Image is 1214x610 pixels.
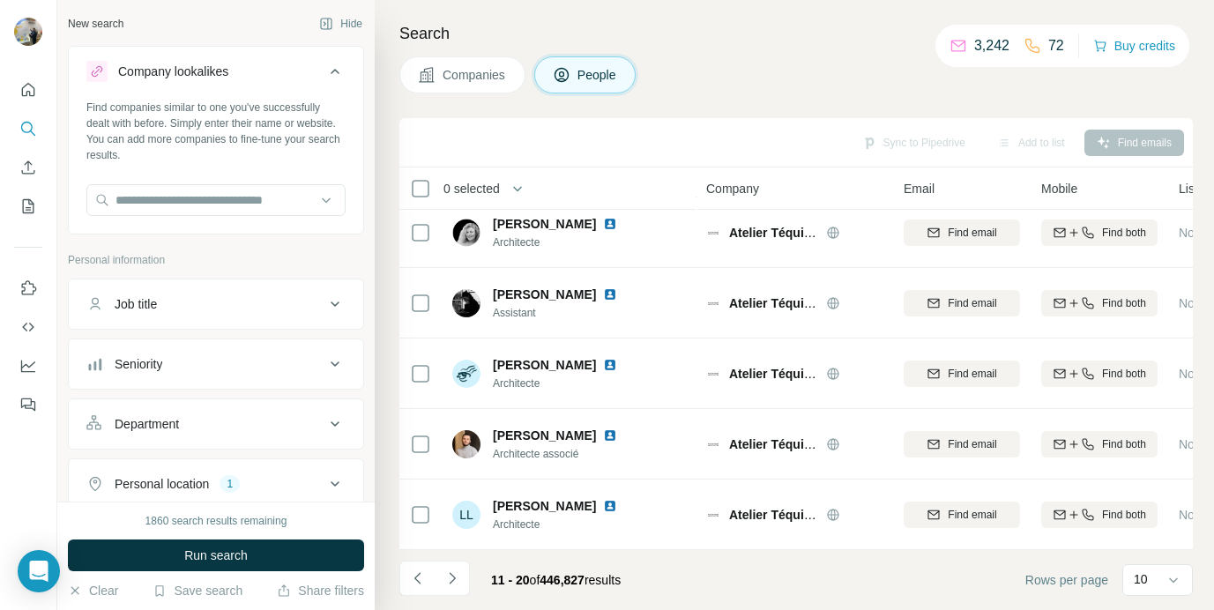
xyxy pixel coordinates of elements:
button: Navigate to previous page [399,561,435,596]
button: Find both [1041,290,1158,316]
div: 1 [220,476,240,492]
button: Seniority [69,343,363,385]
button: Use Surfe API [14,311,42,343]
span: Rows per page [1025,571,1108,589]
span: Find both [1102,436,1146,452]
span: Find both [1102,366,1146,382]
button: Clear [68,582,118,599]
img: LinkedIn logo [603,287,617,301]
button: My lists [14,190,42,222]
button: Quick start [14,74,42,106]
div: Seniority [115,355,162,373]
span: Find email [948,225,996,241]
span: of [530,573,540,587]
span: 446,827 [540,573,585,587]
button: Navigate to next page [435,561,470,596]
span: Atelier Téqui Architectes [729,296,874,310]
span: Atelier Téqui Architectes [729,226,874,240]
span: Atelier Téqui Architectes [729,508,874,522]
img: LinkedIn logo [603,358,617,372]
button: Personal location1 [69,463,363,505]
button: Buy credits [1093,33,1175,58]
h4: Search [399,21,1193,46]
button: Find both [1041,431,1158,457]
img: Logo of Atelier Téqui Architectes [706,226,720,240]
span: Architecte associé [493,446,638,462]
div: Job title [115,295,157,313]
button: Search [14,113,42,145]
button: Run search [68,539,364,571]
span: [PERSON_NAME] [493,356,596,374]
div: Open Intercom Messenger [18,550,60,592]
span: Find email [948,436,996,452]
span: Find both [1102,225,1146,241]
span: Architecte [493,234,638,250]
button: Find both [1041,219,1158,246]
p: 3,242 [974,35,1009,56]
div: 1860 search results remaining [145,513,287,529]
p: 10 [1134,570,1148,588]
button: Department [69,403,363,445]
img: LinkedIn logo [603,499,617,513]
button: Find email [904,502,1020,528]
span: Find both [1102,507,1146,523]
button: Enrich CSV [14,152,42,183]
div: Personal location [115,475,209,493]
button: Save search [153,582,242,599]
button: Company lookalikes [69,50,363,100]
span: 11 - 20 [491,573,530,587]
div: Company lookalikes [118,63,228,80]
img: LinkedIn logo [603,428,617,443]
button: Find both [1041,502,1158,528]
button: Job title [69,283,363,325]
button: Find both [1041,361,1158,387]
img: Avatar [452,289,480,317]
span: Lists [1179,180,1204,197]
span: Atelier Téqui Architectes [729,437,874,451]
p: Personal information [68,252,364,268]
span: Companies [443,66,507,84]
span: [PERSON_NAME] [493,427,596,444]
span: Find both [1102,295,1146,311]
span: [PERSON_NAME] [493,215,596,233]
span: Find email [948,507,996,523]
img: Logo of Atelier Téqui Architectes [706,296,720,310]
img: Logo of Atelier Téqui Architectes [706,508,720,522]
span: Architecte [493,376,638,391]
img: LinkedIn logo [603,217,617,231]
img: Logo of Atelier Téqui Architectes [706,437,720,451]
span: 0 selected [443,180,500,197]
span: Company [706,180,759,197]
button: Find email [904,219,1020,246]
img: Avatar [14,18,42,46]
div: LL [452,501,480,529]
button: Use Surfe on LinkedIn [14,272,42,304]
span: Find email [948,366,996,382]
button: Find email [904,431,1020,457]
button: Hide [307,11,375,37]
p: 72 [1048,35,1064,56]
img: Logo of Atelier Téqui Architectes [706,367,720,381]
span: [PERSON_NAME] [493,286,596,303]
span: People [577,66,618,84]
div: Find companies similar to one you've successfully dealt with before. Simply enter their name or w... [86,100,346,163]
span: Mobile [1041,180,1077,197]
div: Department [115,415,179,433]
img: Avatar [452,430,480,458]
span: Email [904,180,935,197]
span: Assistant [493,305,638,321]
div: New search [68,16,123,32]
span: results [491,573,621,587]
img: Avatar [452,360,480,388]
span: Atelier Téqui Architectes [729,367,874,381]
button: Share filters [277,582,364,599]
button: Find email [904,290,1020,316]
span: Architecte [493,517,638,532]
button: Find email [904,361,1020,387]
span: Run search [184,547,248,564]
button: Feedback [14,389,42,420]
span: [PERSON_NAME] [493,497,596,515]
button: Dashboard [14,350,42,382]
img: Avatar [452,219,480,247]
span: Find email [948,295,996,311]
